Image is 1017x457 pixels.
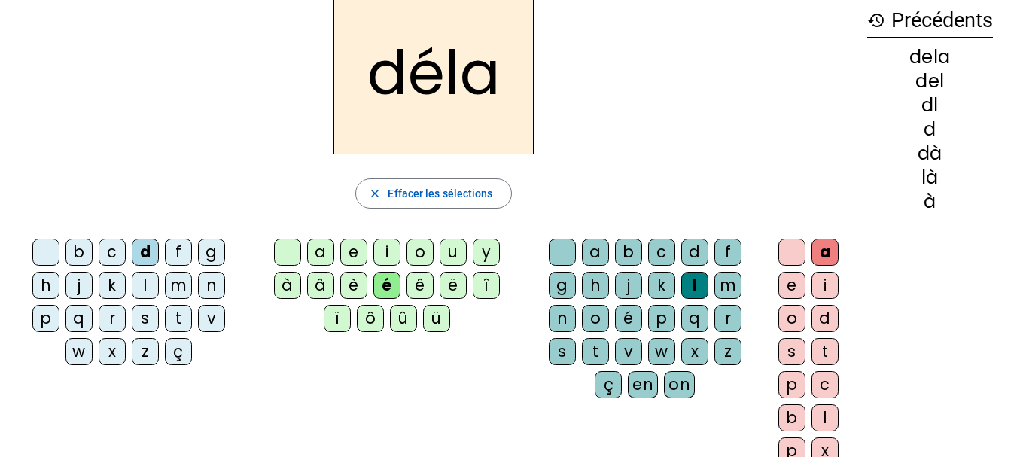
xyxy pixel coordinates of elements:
[132,239,159,266] div: d
[32,305,59,332] div: p
[406,239,434,266] div: o
[628,371,658,398] div: en
[65,239,93,266] div: b
[615,338,642,365] div: v
[440,239,467,266] div: u
[778,272,805,299] div: e
[368,187,382,200] mat-icon: close
[595,371,622,398] div: ç
[648,272,675,299] div: k
[406,272,434,299] div: ê
[373,239,400,266] div: i
[714,272,741,299] div: m
[582,272,609,299] div: h
[778,305,805,332] div: o
[778,371,805,398] div: p
[811,305,839,332] div: d
[778,338,805,365] div: s
[132,305,159,332] div: s
[373,272,400,299] div: é
[867,96,993,114] div: dl
[615,272,642,299] div: j
[473,239,500,266] div: y
[867,48,993,66] div: dela
[811,338,839,365] div: t
[867,120,993,139] div: d
[390,305,417,332] div: û
[582,305,609,332] div: o
[615,305,642,332] div: é
[99,338,126,365] div: x
[388,184,492,203] span: Effacer les sélections
[32,272,59,299] div: h
[340,272,367,299] div: è
[681,338,708,365] div: x
[132,272,159,299] div: l
[582,239,609,266] div: a
[867,4,993,38] h3: Précédents
[307,272,334,299] div: â
[648,239,675,266] div: c
[582,338,609,365] div: t
[664,371,695,398] div: on
[99,239,126,266] div: c
[274,272,301,299] div: à
[549,305,576,332] div: n
[65,305,93,332] div: q
[811,371,839,398] div: c
[340,239,367,266] div: e
[99,272,126,299] div: k
[867,11,885,29] mat-icon: history
[165,239,192,266] div: f
[714,338,741,365] div: z
[357,305,384,332] div: ô
[714,305,741,332] div: r
[549,272,576,299] div: g
[778,404,805,431] div: b
[423,305,450,332] div: ü
[65,338,93,365] div: w
[648,338,675,365] div: w
[811,239,839,266] div: a
[440,272,467,299] div: ë
[867,72,993,90] div: del
[165,338,192,365] div: ç
[99,305,126,332] div: r
[615,239,642,266] div: b
[324,305,351,332] div: ï
[648,305,675,332] div: p
[473,272,500,299] div: î
[198,305,225,332] div: v
[165,272,192,299] div: m
[811,272,839,299] div: i
[355,178,511,209] button: Effacer les sélections
[867,193,993,211] div: à
[714,239,741,266] div: f
[681,305,708,332] div: q
[549,338,576,365] div: s
[132,338,159,365] div: z
[198,272,225,299] div: n
[198,239,225,266] div: g
[307,239,334,266] div: a
[65,272,93,299] div: j
[867,145,993,163] div: dà
[811,404,839,431] div: l
[681,239,708,266] div: d
[867,169,993,187] div: là
[165,305,192,332] div: t
[681,272,708,299] div: l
